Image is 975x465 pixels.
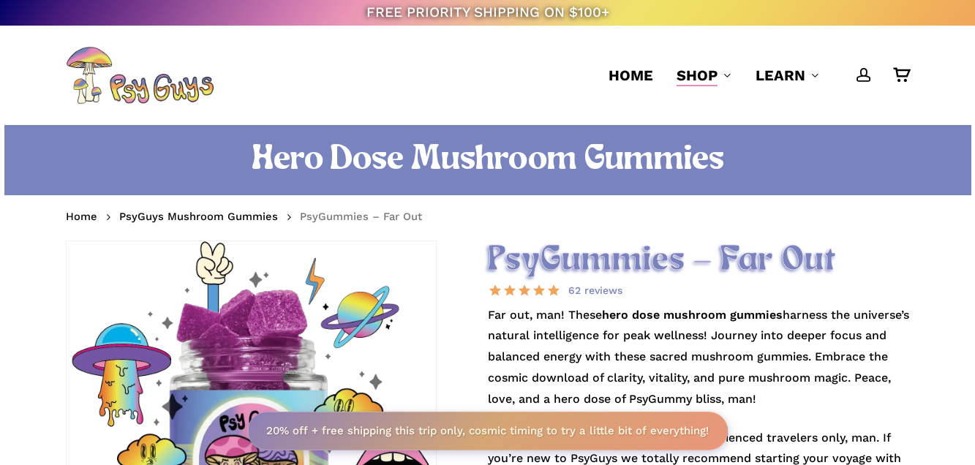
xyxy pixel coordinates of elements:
[488,305,910,428] p: Far out, man! These harness the universe’s natural intelligence for peak wellness! Journey into d...
[677,67,718,84] span: Shop
[602,308,783,322] strong: hero dose mushroom gummies
[119,209,278,224] a: PsyGuys Mushroom Gummies
[597,26,909,125] nav: Main Menu
[266,424,709,437] strong: 20% off + free shipping this trip only, cosmic timing to try a little bit of everything!
[756,65,820,86] a: Learn
[609,67,653,84] span: Home
[66,209,97,224] a: Home
[488,241,910,281] h2: PsyGummies – Far Out
[756,67,805,84] span: Learn
[677,65,732,86] a: Shop
[66,46,214,105] img: PsyGuys
[66,140,909,181] h1: Hero Dose Mushroom Gummies
[609,65,653,86] a: Home
[300,210,422,223] span: PsyGummies – Far Out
